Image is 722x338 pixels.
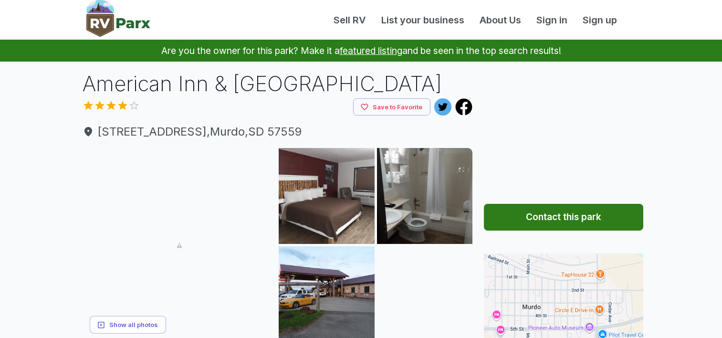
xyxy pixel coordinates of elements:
[484,69,643,189] iframe: Advertisement
[377,148,473,244] img: AAcXr8ohTgi9lXfTHNffL-SS0lFoB0f5GUgumKMkDf0-ubb1suuVSOJGMT0pvBU8pDsMmZWSxWYEQjhC_Iwjn8Hnsbh2_KZ7Q...
[279,148,375,244] img: AAcXr8rLXY1mxYTRhRDEIraRVVbBT-q5l7B2d9_UxllRCp8J0R8axdbbJHJsnWPtdtO4mN1n_Eygvv9eNFWA1QOgT6mGxEfYV...
[529,13,575,27] a: Sign in
[353,98,430,116] button: Save to Favorite
[11,40,711,62] p: Are you the owner for this park? Make it a and be seen in the top search results!
[575,13,625,27] a: Sign up
[326,13,374,27] a: Sell RV
[90,316,166,334] button: Show all photos
[83,123,473,140] a: [STREET_ADDRESS],Murdo,SD 57559
[83,123,473,140] span: [STREET_ADDRESS] , Murdo , SD 57559
[374,13,472,27] a: List your business
[340,45,402,56] a: featured listing
[83,69,473,98] h1: American Inn & [GEOGRAPHIC_DATA]
[472,13,529,27] a: About Us
[484,204,643,231] button: Contact this park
